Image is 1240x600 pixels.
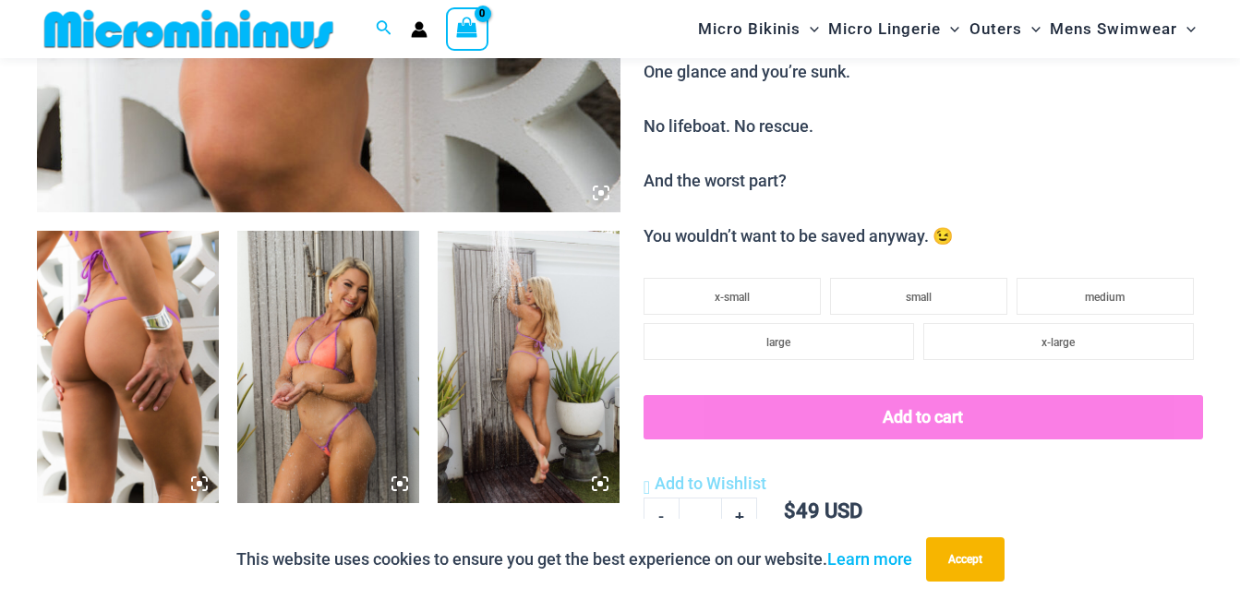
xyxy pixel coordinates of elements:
[1085,291,1125,304] span: medium
[37,231,219,504] img: Wild Card Neon Bliss 312 Top 457 Micro 05
[693,6,824,53] a: Micro BikinisMenu ToggleMenu Toggle
[715,291,750,304] span: x-small
[941,6,959,53] span: Menu Toggle
[923,323,1194,360] li: x-large
[801,6,819,53] span: Menu Toggle
[691,3,1203,55] nav: Site Navigation
[644,323,914,360] li: large
[376,18,392,41] a: Search icon link
[784,499,862,522] bdi: 49 USD
[644,470,766,498] a: Add to Wishlist
[644,395,1203,439] button: Add to cart
[655,474,766,493] span: Add to Wishlist
[237,231,419,504] img: Wild Card Neon Bliss 312 Top 457 Micro 06
[766,336,790,349] span: large
[1017,278,1194,315] li: medium
[722,498,757,536] a: +
[1050,6,1177,53] span: Mens Swimwear
[438,231,620,504] img: Wild Card Neon Bliss 312 Top 457 Micro 07
[830,278,1007,315] li: small
[411,21,427,38] a: Account icon link
[965,6,1045,53] a: OutersMenu ToggleMenu Toggle
[926,537,1005,582] button: Accept
[828,6,941,53] span: Micro Lingerie
[827,549,912,569] a: Learn more
[446,7,488,50] a: View Shopping Cart, empty
[1041,336,1075,349] span: x-large
[37,8,341,50] img: MM SHOP LOGO FLAT
[906,291,932,304] span: small
[679,498,722,536] input: Product quantity
[969,6,1022,53] span: Outers
[644,498,679,536] a: -
[1045,6,1200,53] a: Mens SwimwearMenu ToggleMenu Toggle
[698,6,801,53] span: Micro Bikinis
[1177,6,1196,53] span: Menu Toggle
[236,546,912,573] p: This website uses cookies to ensure you get the best experience on our website.
[644,278,821,315] li: x-small
[824,6,964,53] a: Micro LingerieMenu ToggleMenu Toggle
[784,499,796,522] span: $
[1022,6,1041,53] span: Menu Toggle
